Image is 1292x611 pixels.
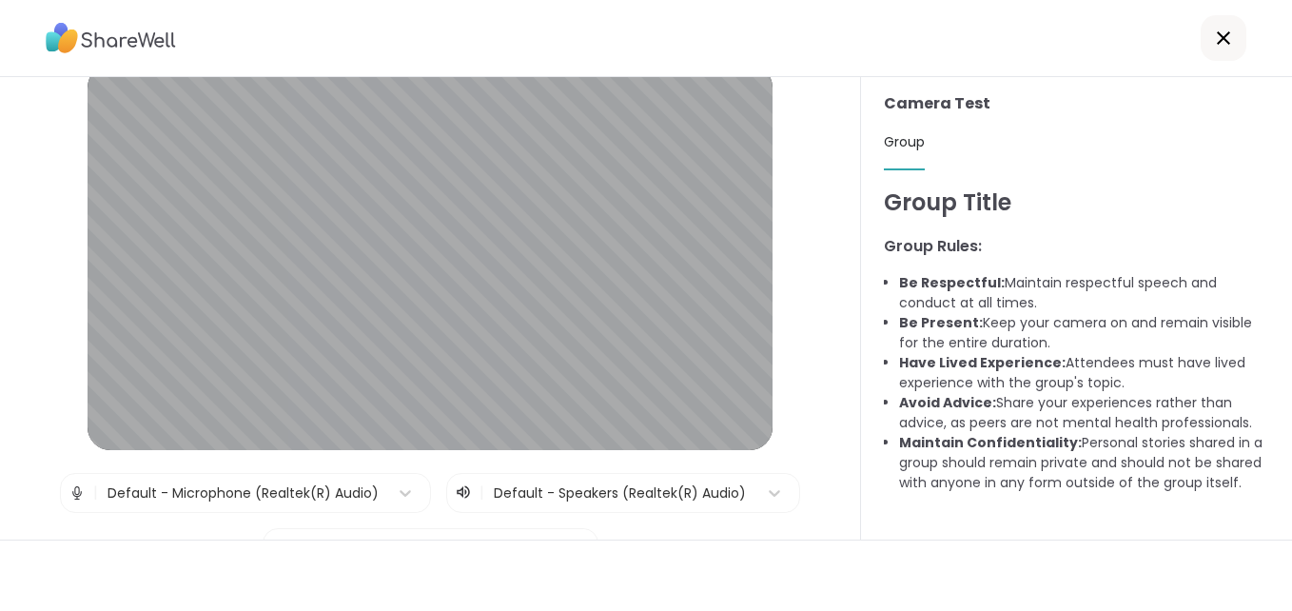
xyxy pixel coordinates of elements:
li: Keep your camera on and remain visible for the entire duration. [899,313,1269,353]
span: Group [884,132,925,151]
b: Be Present: [899,313,983,332]
img: Microphone [69,474,86,512]
li: Attendees must have lived experience with the group's topic. [899,353,1269,393]
img: Camera [271,529,288,567]
li: Personal stories shared in a group should remain private and should not be shared with anyone in ... [899,433,1269,493]
h3: Group Rules: [884,235,1269,258]
b: Avoid Advice: [899,393,996,412]
h1: Group Title [884,186,1269,220]
span: | [480,482,484,504]
span: | [296,529,301,567]
img: ShareWell Logo [46,16,176,60]
b: Maintain Confidentiality: [899,433,1082,452]
div: Default - Microphone (Realtek(R) Audio) [108,483,379,503]
span: | [93,474,98,512]
h3: Camera Test [884,92,1269,115]
b: Have Lived Experience: [899,353,1066,372]
li: Share your experiences rather than advice, as peers are not mental health professionals. [899,393,1269,433]
li: Maintain respectful speech and conduct at all times. [899,273,1269,313]
div: Hy-HD(7501)-Camera (0c45:64ab) [310,539,546,559]
b: Be Respectful: [899,273,1005,292]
